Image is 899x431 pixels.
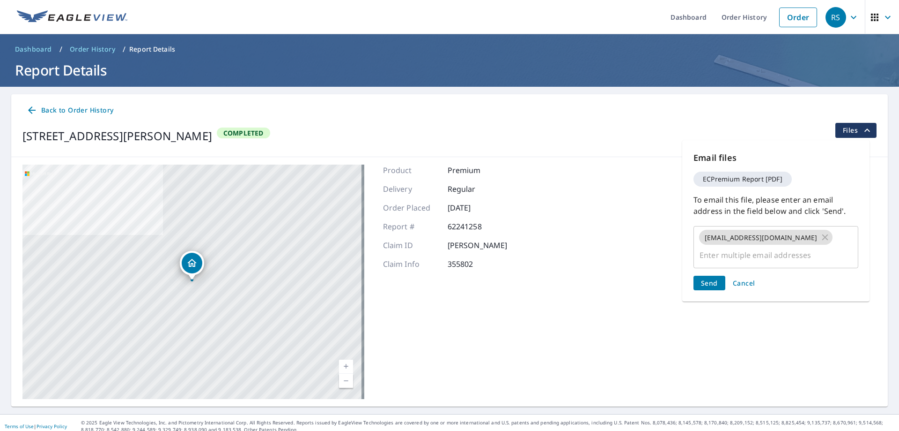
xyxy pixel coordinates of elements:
[339,360,353,374] a: Current Level 17, Zoom In
[15,45,52,54] span: Dashboard
[729,276,759,290] button: Cancel
[448,202,504,213] p: [DATE]
[693,151,858,164] p: Email files
[11,42,56,57] a: Dashboard
[693,276,725,290] button: Send
[699,233,823,242] span: [EMAIL_ADDRESS][DOMAIN_NAME]
[26,105,113,116] span: Back to Order History
[448,183,504,195] p: Regular
[11,42,888,57] nav: breadcrumb
[448,221,504,232] p: 62241258
[66,42,119,57] a: Order History
[697,176,788,182] span: ECPremium Report [PDF]
[843,125,873,136] span: Files
[779,8,817,27] a: Order
[59,44,62,55] li: /
[701,279,718,287] span: Send
[383,202,439,213] p: Order Placed
[835,123,877,138] button: filesDropdownBtn-62241258
[129,45,175,54] p: Report Details
[825,7,846,28] div: RS
[339,374,353,388] a: Current Level 17, Zoom Out
[699,230,833,245] div: [EMAIL_ADDRESS][DOMAIN_NAME]
[5,423,67,429] p: |
[37,423,67,430] a: Privacy Policy
[383,240,439,251] p: Claim ID
[70,45,115,54] span: Order History
[383,258,439,270] p: Claim Info
[11,60,888,80] h1: Report Details
[383,221,439,232] p: Report #
[383,165,439,176] p: Product
[383,183,439,195] p: Delivery
[448,240,508,251] p: [PERSON_NAME]
[22,102,117,119] a: Back to Order History
[123,44,125,55] li: /
[218,129,269,137] span: Completed
[22,128,212,144] div: [STREET_ADDRESS][PERSON_NAME]
[693,194,858,217] p: To email this file, please enter an email address in the field below and click 'Send'.
[698,246,840,264] input: Enter multiple email addresses
[5,423,34,430] a: Terms of Use
[733,279,755,287] span: Cancel
[448,165,504,176] p: Premium
[17,10,127,24] img: EV Logo
[448,258,504,270] p: 355802
[180,251,204,280] div: Dropped pin, building 1, Residential property, 8711 Gary Way Fairdale, KY 40118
